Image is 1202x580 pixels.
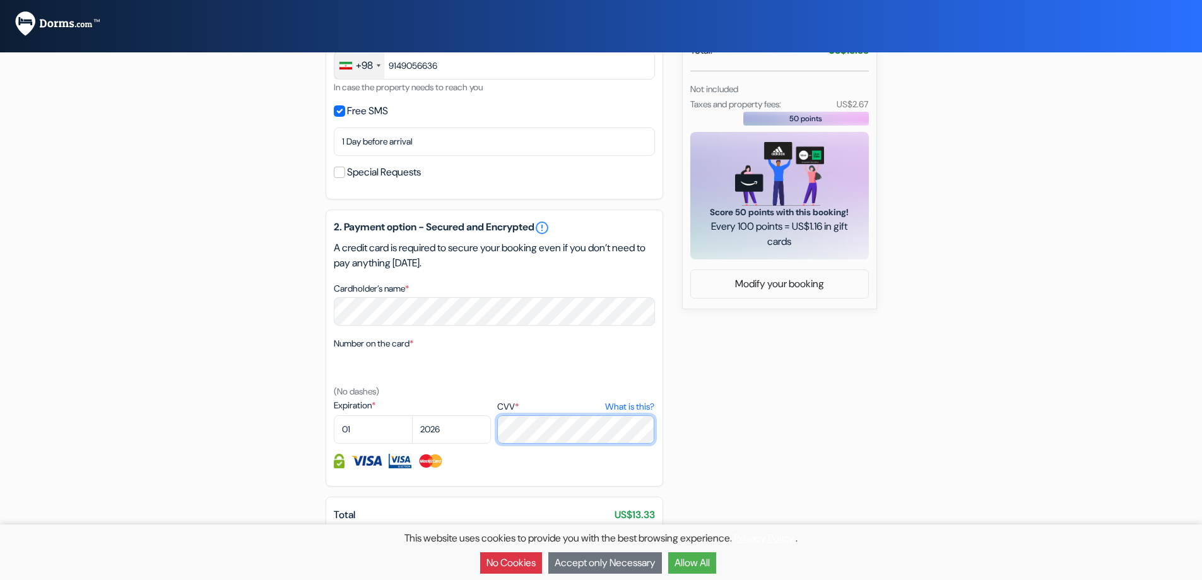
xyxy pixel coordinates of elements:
[691,272,868,296] a: Modify your booking
[334,454,345,468] img: Credit card information fully secured and encrypted
[837,98,868,110] small: US$2.67
[705,206,854,219] span: Score 50 points with this booking!
[334,282,409,295] label: Cardholder’s name
[351,454,382,468] img: Visa
[334,399,491,412] label: Expiration
[734,531,796,545] a: Privacy Policy.
[334,220,655,235] h5: 2. Payment option - Secured and Encrypted
[334,51,655,80] input: 912 345 6789
[705,219,854,249] span: Every 100 points = US$1.16 in gift cards
[605,400,654,413] a: What is this?
[334,52,384,79] div: Iran (‫ایران‬‎): +98
[334,240,655,271] p: A credit card is required to secure your booking even if you don’t need to pay anything [DATE].
[690,83,738,95] small: Not included
[356,58,373,73] div: +98
[418,454,444,468] img: Master Card
[480,552,542,574] button: No Cookies
[534,220,550,235] a: error_outline
[334,337,413,350] label: Number on the card
[347,163,421,181] label: Special Requests
[735,142,824,206] img: gift_card_hero_new.png
[497,400,654,413] label: CVV
[6,531,1196,546] p: This website uses cookies to provide you with the best browsing experience. .
[15,11,100,36] img: Dorms.com
[334,386,379,397] small: (No dashes)
[548,552,662,574] button: Accept only Necessary
[690,98,781,110] small: Taxes and property fees:
[615,507,655,523] span: US$13.33
[347,102,388,120] label: Free SMS
[334,81,483,93] small: In case the property needs to reach you
[789,113,822,124] span: 50 points
[334,508,355,521] span: Total
[334,523,655,547] div: Not included Taxes and property fees
[389,454,411,468] img: Visa Electron
[668,552,716,574] button: Allow All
